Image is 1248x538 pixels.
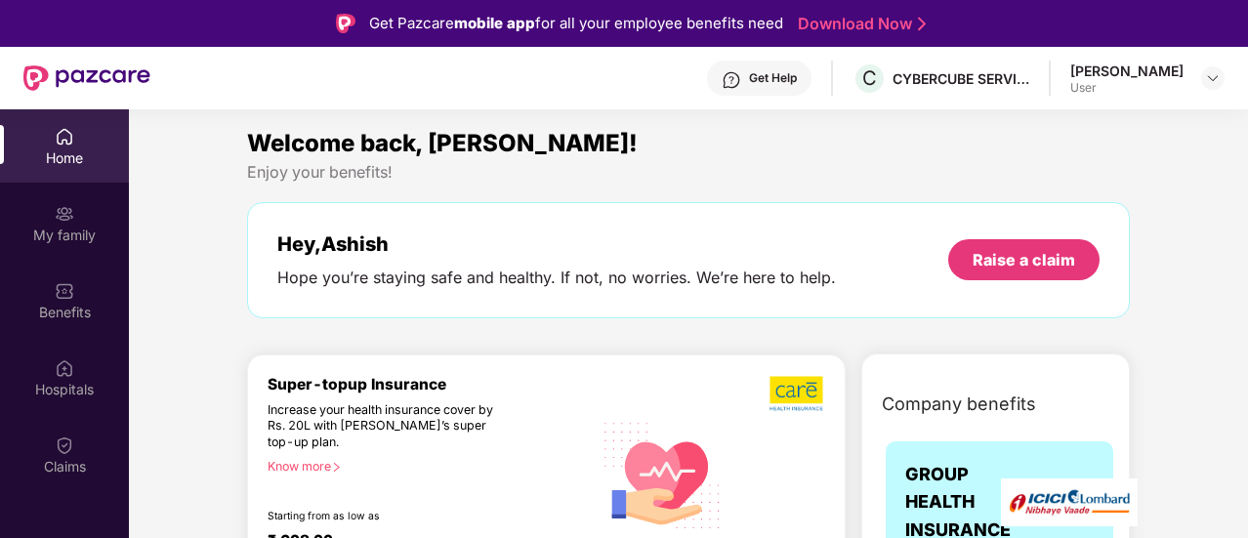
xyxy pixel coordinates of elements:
div: Get Pazcare for all your employee benefits need [369,12,783,35]
img: insurerLogo [1001,478,1138,526]
div: Enjoy your benefits! [247,162,1130,183]
div: Increase your health insurance cover by Rs. 20L with [PERSON_NAME]’s super top-up plan. [268,402,509,451]
strong: mobile app [454,14,535,32]
img: svg+xml;base64,PHN2ZyBpZD0iQ2xhaW0iIHhtbG5zPSJodHRwOi8vd3d3LnczLm9yZy8yMDAwL3N2ZyIgd2lkdGg9IjIwIi... [55,435,74,455]
div: Raise a claim [973,249,1075,270]
img: svg+xml;base64,PHN2ZyB3aWR0aD0iMjAiIGhlaWdodD0iMjAiIHZpZXdCb3g9IjAgMCAyMCAyMCIgZmlsbD0ibm9uZSIgeG... [55,204,74,224]
img: Stroke [918,14,926,34]
img: svg+xml;base64,PHN2ZyBpZD0iSG9tZSIgeG1sbnM9Imh0dHA6Ly93d3cudzMub3JnLzIwMDAvc3ZnIiB3aWR0aD0iMjAiIG... [55,127,74,146]
div: Know more [268,459,581,473]
div: Starting from as low as [268,510,510,523]
img: Logo [336,14,355,33]
span: right [331,462,342,473]
div: CYBERCUBE SERVICES [893,69,1029,88]
span: Welcome back, [PERSON_NAME]! [247,129,638,157]
span: Company benefits [882,391,1036,418]
div: [PERSON_NAME] [1070,62,1184,80]
a: Download Now [798,14,920,34]
div: Super-topup Insurance [268,375,593,393]
img: b5dec4f62d2307b9de63beb79f102df3.png [770,375,825,412]
div: User [1070,80,1184,96]
img: svg+xml;base64,PHN2ZyBpZD0iRHJvcGRvd24tMzJ4MzIiIHhtbG5zPSJodHRwOi8vd3d3LnczLm9yZy8yMDAwL3N2ZyIgd2... [1205,70,1221,86]
img: svg+xml;base64,PHN2ZyBpZD0iSG9zcGl0YWxzIiB4bWxucz0iaHR0cDovL3d3dy53My5vcmcvMjAwMC9zdmciIHdpZHRoPS... [55,358,74,378]
div: Hey, Ashish [277,232,836,256]
div: Hope you’re staying safe and healthy. If not, no worries. We’re here to help. [277,268,836,288]
div: Get Help [749,70,797,86]
span: C [862,66,877,90]
img: svg+xml;base64,PHN2ZyBpZD0iSGVscC0zMngzMiIgeG1sbnM9Imh0dHA6Ly93d3cudzMub3JnLzIwMDAvc3ZnIiB3aWR0aD... [722,70,741,90]
img: svg+xml;base64,PHN2ZyBpZD0iQmVuZWZpdHMiIHhtbG5zPSJodHRwOi8vd3d3LnczLm9yZy8yMDAwL3N2ZyIgd2lkdGg9Ij... [55,281,74,301]
img: New Pazcare Logo [23,65,150,91]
